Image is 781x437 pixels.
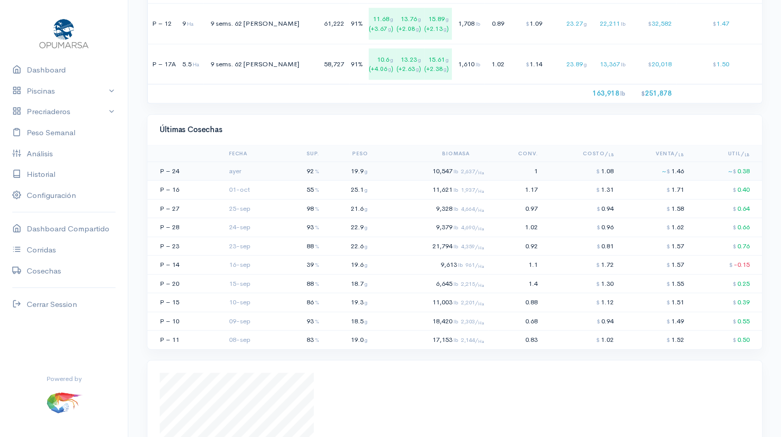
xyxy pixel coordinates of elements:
[446,15,449,23] span: g
[596,279,614,288] span: 1.30
[478,245,484,250] sub: Ha
[596,335,614,344] span: 1.02
[666,279,684,288] span: 1.55
[733,223,750,231] span: 0.66
[323,218,372,237] td: 22.9
[396,48,424,80] div: 13.23
[307,279,319,288] span: 88
[390,56,393,63] span: g
[511,19,543,29] div: 1.09
[678,59,730,69] div: 1.50
[211,60,233,68] span: 9 sems.
[365,186,368,193] small: g
[147,236,209,256] td: P – 23
[323,199,372,218] td: 21.6
[365,261,368,268] small: g
[475,61,480,68] span: lb
[733,204,750,213] span: 0.64
[229,242,251,250] small: 23-sep
[211,19,233,28] span: 9 sems.
[666,243,670,250] span: $
[453,299,484,306] span: lb
[453,205,484,212] span: lb
[446,56,449,63] span: g
[315,186,319,193] small: %
[147,161,209,180] td: P – 24
[593,59,625,69] div: 13,367
[315,168,319,175] small: %
[666,242,684,250] span: 1.57
[478,189,484,194] sub: Ha
[526,20,529,27] span: $
[733,280,736,287] span: $
[307,317,319,325] span: 93
[147,180,209,199] td: P – 16
[323,312,372,331] td: 18.5
[365,280,368,287] small: g
[315,243,319,250] small: %
[315,299,319,306] small: %
[478,339,484,344] sub: Ha
[461,224,484,231] span: 4,690/
[315,205,319,212] small: %
[458,59,480,69] div: 1,610
[549,59,587,69] div: 23.89
[372,274,488,293] td: 6,645
[597,204,614,213] span: 0.94
[182,19,199,29] div: 9
[396,24,421,33] div: (+2.08 )
[372,236,488,256] td: 21,794
[618,145,688,162] th: Venta/
[596,260,614,269] span: 1.72
[453,336,484,343] span: lb
[729,260,750,269] span: -0.15
[282,145,323,162] th: Sup.
[461,280,484,287] span: 2,215/
[453,318,484,325] span: lb
[486,59,505,69] div: 1.02
[678,19,730,29] div: 1.47
[597,317,614,325] span: 0.94
[147,199,209,218] td: P – 27
[424,64,449,74] div: (+2.38 )
[596,186,600,193] span: $
[666,260,684,269] span: 1.57
[323,274,372,293] td: 18.7
[597,242,614,250] span: 0.81
[147,331,209,349] td: P – 11
[351,19,363,29] div: 91%
[525,242,538,250] span: 0.92
[37,16,91,49] img: Opumarsa
[372,331,488,349] td: 17,153
[744,153,750,157] sub: LB
[444,26,447,32] span: g
[396,64,421,74] div: (+2.63 )
[596,298,614,306] span: 1.12
[147,293,209,312] td: P – 15
[733,299,736,306] span: $
[688,145,763,162] th: Util/
[597,243,600,250] span: $
[678,153,684,157] sub: LB
[733,224,736,231] span: $
[733,168,736,175] span: $
[365,168,368,175] small: g
[733,205,736,212] span: $
[608,153,614,157] sub: LB
[728,167,733,175] span: ~
[229,260,251,269] small: 16-sep
[315,224,319,231] small: %
[666,204,684,213] span: 1.58
[666,298,684,306] span: 1.51
[369,8,396,40] div: 11.68
[466,261,484,268] span: 961/
[388,26,391,32] span: g
[647,20,651,27] span: $
[351,59,363,69] div: 91%
[315,318,319,325] small: %
[182,59,199,69] div: 5.5
[596,299,600,306] span: $
[733,317,750,325] span: 0.55
[549,19,587,29] div: 23.27
[229,223,251,231] small: 24-sep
